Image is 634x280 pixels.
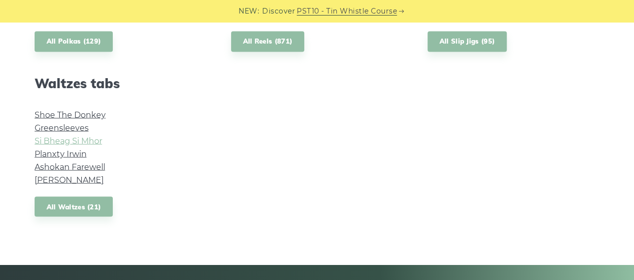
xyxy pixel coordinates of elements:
[35,76,207,91] h2: Waltzes tabs
[35,149,87,158] a: Planxty Irwin
[35,196,113,217] a: All Waltzes (21)
[35,31,113,52] a: All Polkas (129)
[239,6,259,17] span: NEW:
[35,175,104,184] a: [PERSON_NAME]
[428,31,507,52] a: All Slip Jigs (95)
[262,6,295,17] span: Discover
[231,31,305,52] a: All Reels (871)
[35,136,102,145] a: Si­ Bheag Si­ Mhor
[35,110,106,119] a: Shoe The Donkey
[35,123,89,132] a: Greensleeves
[297,6,397,17] a: PST10 - Tin Whistle Course
[35,162,105,171] a: Ashokan Farewell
